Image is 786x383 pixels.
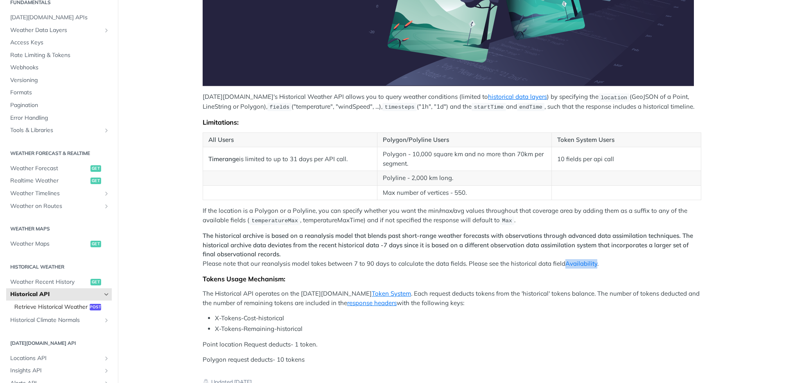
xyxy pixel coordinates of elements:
[103,317,110,324] button: Show subpages for Historical Climate Normals
[6,340,112,347] h2: [DATE][DOMAIN_NAME] API
[103,355,110,362] button: Show subpages for Locations API
[10,114,110,122] span: Error Handling
[103,190,110,197] button: Show subpages for Weather Timelines
[6,62,112,74] a: Webhooks
[347,299,397,307] a: response headers
[6,238,112,250] a: Weather Mapsget
[10,301,112,313] a: Retrieve Historical Weatherpost
[10,64,110,72] span: Webhooks
[208,155,239,163] strong: Timerange
[6,24,112,36] a: Weather Data LayersShow subpages for Weather Data Layers
[10,278,88,286] span: Weather Recent History
[6,288,112,301] a: Historical APIHide subpages for Historical API
[377,185,551,200] td: Max number of vertices - 550.
[203,132,377,147] th: All Users
[90,165,101,172] span: get
[203,118,701,126] div: Limitations:
[6,314,112,326] a: Historical Climate NormalsShow subpages for Historical Climate Normals
[10,316,101,324] span: Historical Climate Normals
[10,240,88,248] span: Weather Maps
[203,355,701,365] p: Polygon request deducts- 10 tokens
[6,200,112,212] a: Weather on RoutesShow subpages for Weather on Routes
[6,175,112,187] a: Realtime Weatherget
[203,231,701,268] p: Please note that our reanalysis model takes between 7 to 90 days to calculate the data fields. Pl...
[251,218,298,224] span: temperatureMax
[90,241,101,247] span: get
[6,36,112,49] a: Access Keys
[6,87,112,99] a: Formats
[6,187,112,200] a: Weather TimelinesShow subpages for Weather Timelines
[6,124,112,137] a: Tools & LibrariesShow subpages for Tools & Libraries
[551,147,701,171] td: 10 fields per api call
[6,276,112,288] a: Weather Recent Historyget
[203,147,377,171] td: is limited to up to 31 days per API call.
[90,304,101,310] span: post
[215,314,701,323] li: X-Tokens-Cost-historical
[372,290,411,297] a: Token System
[10,14,110,22] span: [DATE][DOMAIN_NAME] APIs
[10,177,88,185] span: Realtime Weather
[6,365,112,377] a: Insights APIShow subpages for Insights API
[377,132,551,147] th: Polygon/Polyline Users
[10,202,101,210] span: Weather on Routes
[203,206,701,225] p: If the location is a Polygon or a Polyline, you can specify whether you want the min/max/avg valu...
[103,27,110,34] button: Show subpages for Weather Data Layers
[103,367,110,374] button: Show subpages for Insights API
[203,289,701,308] p: The Historical API operates on the [DATE][DOMAIN_NAME] . Each request deducts tokens from the 'hi...
[90,178,101,184] span: get
[6,11,112,24] a: [DATE][DOMAIN_NAME] APIs
[215,324,701,334] li: X-Tokens-Remaining-historical
[6,150,112,157] h2: Weather Forecast & realtime
[10,101,110,109] span: Pagination
[269,104,289,110] span: fields
[203,275,701,283] div: Tokens Usage Mechanism:
[6,162,112,175] a: Weather Forecastget
[377,147,551,171] td: Polygon - 10,000 square km and no more than 70km per segment.
[90,279,101,285] span: get
[203,232,693,258] strong: The historical archive is based on a reanalysis model that blends past short-range weather foreca...
[6,225,112,233] h2: Weather Maps
[10,126,101,135] span: Tools & Libraries
[203,340,701,349] p: Point location Request deducts- 1 token.
[10,189,101,198] span: Weather Timelines
[103,127,110,134] button: Show subpages for Tools & Libraries
[6,112,112,124] a: Error Handling
[203,92,701,112] p: [DATE][DOMAIN_NAME]'s Historical Weather API allows you to query weather conditions (limited to )...
[6,352,112,365] a: Locations APIShow subpages for Locations API
[6,263,112,271] h2: Historical Weather
[10,89,110,97] span: Formats
[14,303,88,311] span: Retrieve Historical Weather
[10,39,110,47] span: Access Keys
[601,94,627,100] span: location
[10,164,88,173] span: Weather Forecast
[551,132,701,147] th: Token System Users
[474,104,504,110] span: startTime
[10,367,101,375] span: Insights API
[10,51,110,59] span: Rate Limiting & Tokens
[565,260,597,267] a: Availability
[377,171,551,186] td: Polyline - 2,000 km long.
[10,354,101,362] span: Locations API
[10,76,110,84] span: Versioning
[6,74,112,87] a: Versioning
[488,93,547,100] a: historical data layers
[103,203,110,210] button: Show subpages for Weather on Routes
[10,26,101,34] span: Weather Data Layers
[519,104,542,110] span: endTime
[10,290,101,299] span: Historical API
[6,49,112,62] a: Rate Limiting & Tokens
[6,99,112,112] a: Pagination
[502,218,512,224] span: Max
[103,291,110,298] button: Hide subpages for Historical API
[385,104,415,110] span: timesteps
